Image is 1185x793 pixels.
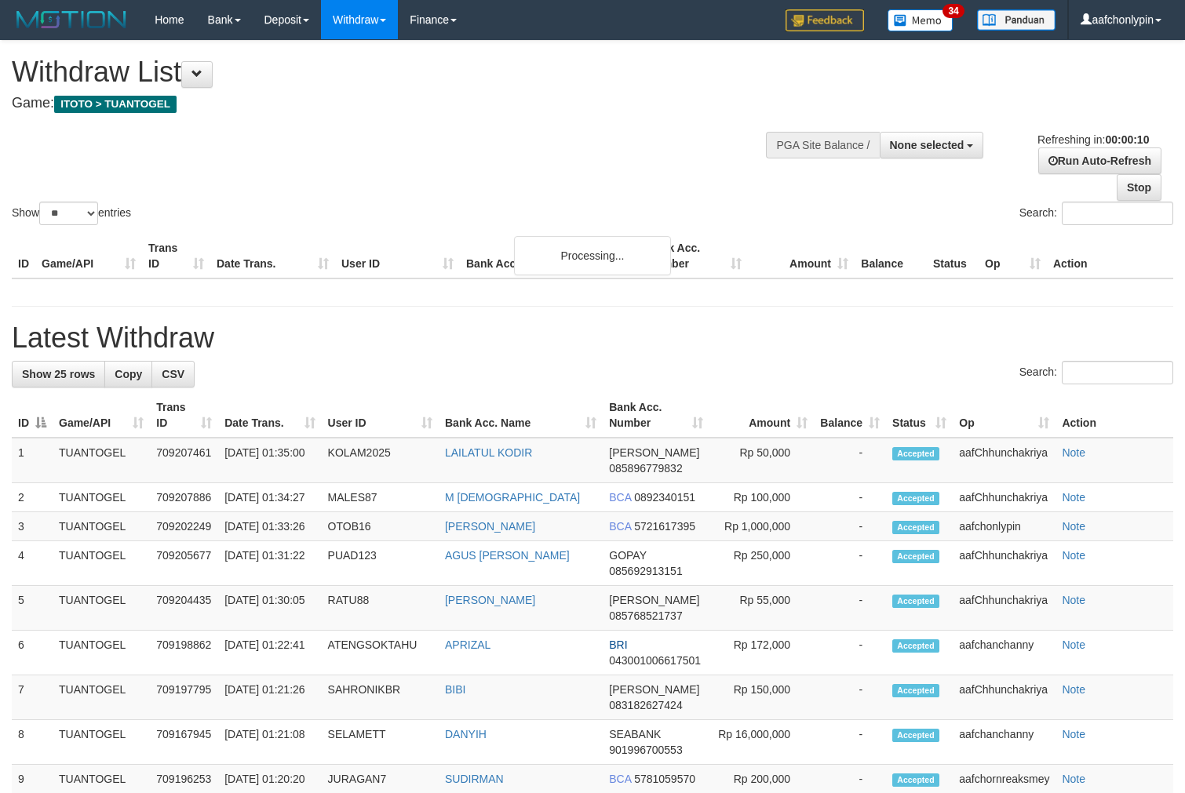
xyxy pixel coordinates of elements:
td: OTOB16 [322,512,439,541]
td: TUANTOGEL [53,586,150,631]
span: Accepted [892,595,939,608]
td: - [814,512,886,541]
input: Search: [1062,361,1173,384]
td: 709207461 [150,438,218,483]
td: 5 [12,586,53,631]
td: - [814,720,886,765]
td: 1 [12,438,53,483]
a: [PERSON_NAME] [445,520,535,533]
th: User ID [335,234,460,278]
a: LAILATUL KODIR [445,446,532,459]
span: Accepted [892,684,939,697]
td: [DATE] 01:30:05 [218,586,321,631]
th: ID [12,234,35,278]
td: 709197795 [150,675,218,720]
td: 709204435 [150,586,218,631]
th: Action [1056,393,1173,438]
span: ITOTO > TUANTOGEL [54,96,177,113]
span: BCA [609,520,631,533]
span: Accepted [892,492,939,505]
td: MALES87 [322,483,439,512]
span: Copy 083182627424 to clipboard [609,699,682,711]
th: Game/API: activate to sort column ascending [53,393,150,438]
span: BCA [609,491,631,504]
td: TUANTOGEL [53,438,150,483]
th: Op: activate to sort column ascending [953,393,1056,438]
td: 709207886 [150,483,218,512]
a: M [DEMOGRAPHIC_DATA] [445,491,580,504]
span: Copy 5721617395 to clipboard [634,520,695,533]
span: BCA [609,773,631,785]
img: Button%20Memo.svg [888,9,953,31]
select: Showentries [39,202,98,225]
span: Copy 085768521737 to clipboard [609,609,682,622]
td: Rp 150,000 [709,675,814,720]
span: None selected [890,139,964,151]
th: Bank Acc. Number: activate to sort column ascending [603,393,709,438]
strong: 00:00:10 [1105,133,1149,146]
td: 7 [12,675,53,720]
td: PUAD123 [322,541,439,586]
span: Copy [115,368,142,380]
th: Status: activate to sort column ascending [886,393,953,438]
a: Note [1062,446,1085,459]
th: Bank Acc. Number [641,234,748,278]
td: - [814,631,886,675]
td: aafChhunchakriya [953,586,1056,631]
span: Refreshing in: [1037,133,1149,146]
td: Rp 172,000 [709,631,814,675]
a: Copy [104,361,152,387]
td: TUANTOGEL [53,512,150,541]
td: RATU88 [322,586,439,631]
span: Accepted [892,521,939,534]
a: BIBI [445,683,465,696]
th: Game/API [35,234,142,278]
img: panduan.png [977,9,1056,31]
a: Note [1062,594,1085,606]
span: Copy 085896779832 to clipboard [609,462,682,475]
label: Search: [1019,202,1173,225]
a: Note [1062,491,1085,504]
span: GOPAY [609,549,646,562]
td: aafchonlypin [953,512,1056,541]
td: 3 [12,512,53,541]
div: Processing... [514,236,671,275]
span: Accepted [892,550,939,563]
td: [DATE] 01:33:26 [218,512,321,541]
td: SELAMETT [322,720,439,765]
th: Action [1047,234,1173,278]
td: TUANTOGEL [53,483,150,512]
a: [PERSON_NAME] [445,594,535,606]
td: Rp 50,000 [709,438,814,483]
h1: Withdraw List [12,56,775,88]
label: Show entries [12,202,131,225]
td: 709167945 [150,720,218,765]
td: - [814,541,886,586]
th: Balance [855,234,927,278]
td: TUANTOGEL [53,675,150,720]
a: DANYIH [445,728,487,740]
span: Copy 5781059570 to clipboard [634,773,695,785]
td: 2 [12,483,53,512]
th: Bank Acc. Name [460,234,641,278]
a: Note [1062,638,1085,651]
span: CSV [162,368,184,380]
td: aafChhunchakriya [953,541,1056,586]
a: Run Auto-Refresh [1038,147,1161,174]
span: Accepted [892,729,939,742]
span: Copy 901996700553 to clipboard [609,744,682,756]
span: BRI [609,638,627,651]
label: Search: [1019,361,1173,384]
span: Accepted [892,639,939,653]
h4: Game: [12,96,775,111]
span: Copy 0892340151 to clipboard [634,491,695,504]
td: - [814,438,886,483]
a: Show 25 rows [12,361,105,387]
td: aafChhunchakriya [953,438,1056,483]
a: APRIZAL [445,638,490,651]
a: Note [1062,728,1085,740]
td: Rp 16,000,000 [709,720,814,765]
span: Copy 043001006617501 to clipboard [609,654,701,667]
td: 709202249 [150,512,218,541]
td: [DATE] 01:31:22 [218,541,321,586]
